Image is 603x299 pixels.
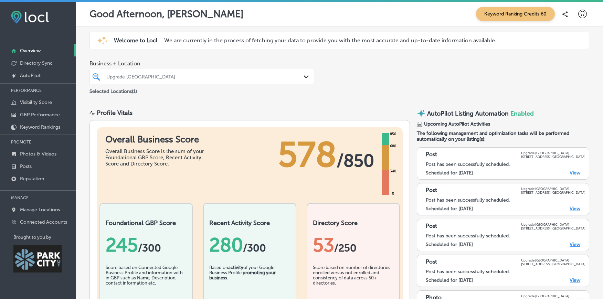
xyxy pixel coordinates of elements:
[426,206,473,212] label: Scheduled for [DATE]
[20,48,41,54] p: Overview
[20,207,60,213] p: Manage Locations
[164,37,496,44] p: We are currently in the process of fetching your data to provide you with the most accurate and u...
[20,60,53,66] p: Directory Sync
[417,130,589,142] span: The following management and optimization tasks will be performed automatically on your listing(s):
[521,262,585,266] p: [STREET_ADDRESS] [GEOGRAPHIC_DATA]
[20,176,44,182] p: Reputation
[114,37,157,44] span: Welcome to Locl
[510,110,534,117] span: Enabled
[20,219,67,225] p: Connected Accounts
[20,163,32,169] p: Posts
[521,258,585,262] p: Upgrade [GEOGRAPHIC_DATA]
[389,131,398,137] div: 850
[521,223,585,226] p: Upgrade [GEOGRAPHIC_DATA]
[521,191,585,194] p: [STREET_ADDRESS] [GEOGRAPHIC_DATA]
[426,223,437,230] p: Post
[426,269,585,275] div: Post has been successfully scheduled.
[427,110,509,117] p: AutoPilot Listing Automation
[106,219,187,227] h2: Foundational GBP Score
[209,270,276,280] b: promoting your business
[521,155,585,159] p: [STREET_ADDRESS] [GEOGRAPHIC_DATA]
[278,134,337,175] span: 578
[13,245,62,273] img: Park City
[20,73,41,78] p: AutoPilot
[20,112,60,118] p: GBP Performance
[105,148,209,167] div: Overall Business Score is the sum of your Foundational GBP Score, Recent Activity Score and Direc...
[426,197,585,203] div: Post has been successfully scheduled.
[20,151,56,157] p: Photos & Videos
[209,234,290,256] div: 280
[476,7,555,21] span: Keyword Ranking Credits: 60
[13,235,76,240] p: Brought to you by
[97,109,133,117] div: Profile Vitals
[209,219,290,227] h2: Recent Activity Score
[106,74,304,79] div: Upgrade [GEOGRAPHIC_DATA]
[20,99,52,105] p: Visibility Score
[570,277,580,283] a: View
[426,258,437,266] p: Post
[521,187,585,191] p: Upgrade [GEOGRAPHIC_DATA]
[337,150,374,171] span: / 850
[391,191,395,196] div: 0
[105,134,209,145] h1: Overall Business Score
[389,143,398,149] div: 680
[426,170,473,176] label: Scheduled for [DATE]
[334,242,357,254] span: /250
[570,170,580,176] a: View
[424,121,490,127] span: Upcoming AutoPilot Activities
[228,265,243,270] b: activity
[11,11,49,23] img: fda3e92497d09a02dc62c9cd864e3231.png
[89,60,314,67] span: Business + Location
[426,187,437,194] p: Post
[106,234,187,256] div: 245
[426,161,585,167] div: Post has been successfully scheduled.
[89,8,243,20] p: Good Afternoon, [PERSON_NAME]
[313,234,394,256] div: 53
[570,206,580,212] a: View
[389,169,398,174] div: 340
[426,151,437,159] p: Post
[521,151,585,155] p: Upgrade [GEOGRAPHIC_DATA]
[138,242,161,254] span: / 300
[570,242,580,247] a: View
[313,219,394,227] h2: Directory Score
[89,86,137,94] p: Selected Locations ( 1 )
[426,242,473,247] label: Scheduled for [DATE]
[20,124,60,130] p: Keyword Rankings
[417,109,425,118] img: autopilot-icon
[426,277,473,283] label: Scheduled for [DATE]
[521,294,585,298] p: Upgrade [GEOGRAPHIC_DATA]
[521,226,585,230] p: [STREET_ADDRESS] [GEOGRAPHIC_DATA]
[426,233,585,239] div: Post has been successfully scheduled.
[243,242,266,254] span: /300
